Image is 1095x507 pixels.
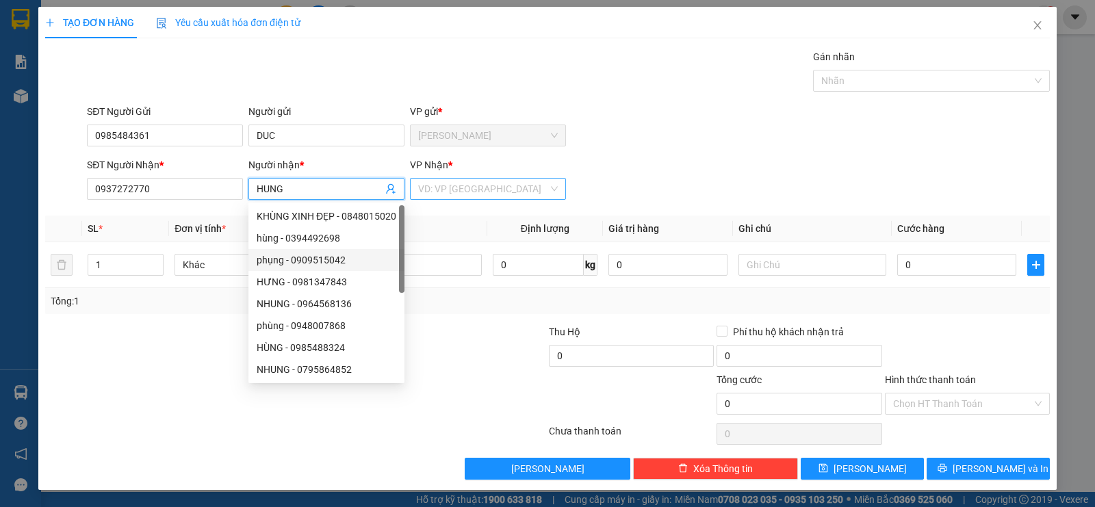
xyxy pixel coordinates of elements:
div: HƯNG - 0981347843 [248,271,404,293]
div: hùng - 0394492698 [248,227,404,249]
span: [PERSON_NAME] và In [953,461,1048,476]
div: NHUNG - 0795864852 [248,359,404,380]
div: QUANG [12,42,121,59]
div: 0931792225 [12,59,121,78]
input: 0 [608,254,727,276]
div: SĐT Người Nhận [87,157,243,172]
div: VP [GEOGRAPHIC_DATA] [131,12,270,44]
div: SĐT Người Gửi [87,104,243,119]
button: [PERSON_NAME] [465,458,630,480]
button: deleteXóa Thông tin [633,458,798,480]
div: 40.000 [129,88,271,107]
span: SL [88,223,99,234]
span: Thu Hộ [549,326,580,337]
img: icon [156,18,167,29]
div: THU [131,44,270,61]
span: printer [938,463,947,474]
span: user-add [385,183,396,194]
span: Xóa Thông tin [693,461,753,476]
button: Close [1018,7,1057,45]
span: Yêu cầu xuất hóa đơn điện tử [156,17,300,28]
button: printer[PERSON_NAME] và In [927,458,1050,480]
label: Gán nhãn [813,51,855,62]
span: [PERSON_NAME] [511,461,584,476]
div: KHÙNG XINH ĐẸP - 0848015020 [248,205,404,227]
span: Định lượng [521,223,569,234]
span: Cước hàng [897,223,944,234]
div: hùng - 0394492698 [257,231,396,246]
div: 0902496330 [131,61,270,80]
label: Hình thức thanh toán [885,374,976,385]
div: phùng - 0948007868 [257,318,396,333]
span: Gửi: [12,12,33,26]
input: VD: Bàn, Ghế [334,254,482,276]
span: Nhận: [131,13,164,27]
button: delete [51,254,73,276]
span: TẠO ĐƠN HÀNG [45,17,134,28]
div: VP gửi [410,104,566,119]
button: plus [1027,254,1044,276]
div: Tổng: 1 [51,294,424,309]
div: Người nhận [248,157,404,172]
span: Đơn vị tính [175,223,226,234]
div: Người gửi [248,104,404,119]
div: phùng - 0948007868 [248,315,404,337]
div: HƯNG - 0981347843 [257,274,396,289]
input: Ghi Chú [738,254,886,276]
div: phụng - 0909515042 [248,249,404,271]
span: close [1032,20,1043,31]
span: Vĩnh Kim [418,125,558,146]
div: HÙNG - 0985488324 [257,340,396,355]
span: plus [45,18,55,27]
div: NHUNG - 0964568136 [257,296,396,311]
span: Chưa cước : [129,92,191,106]
div: NHUNG - 0964568136 [248,293,404,315]
span: save [819,463,828,474]
div: Chưa thanh toán [547,424,715,447]
span: [PERSON_NAME] [834,461,907,476]
span: Phí thu hộ khách nhận trả [727,324,849,339]
div: HÙNG - 0985488324 [248,337,404,359]
span: Khác [183,255,314,275]
th: Ghi chú [733,216,892,242]
span: Tổng cước [717,374,762,385]
div: phụng - 0909515042 [257,252,396,268]
span: delete [678,463,688,474]
span: VP Nhận [410,159,448,170]
span: Giá trị hàng [608,223,659,234]
div: KHÙNG XINH ĐẸP - 0848015020 [257,209,396,224]
span: kg [584,254,597,276]
span: plus [1028,259,1044,270]
div: [PERSON_NAME] [12,12,121,42]
div: NHUNG - 0795864852 [257,362,396,377]
button: save[PERSON_NAME] [801,458,924,480]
